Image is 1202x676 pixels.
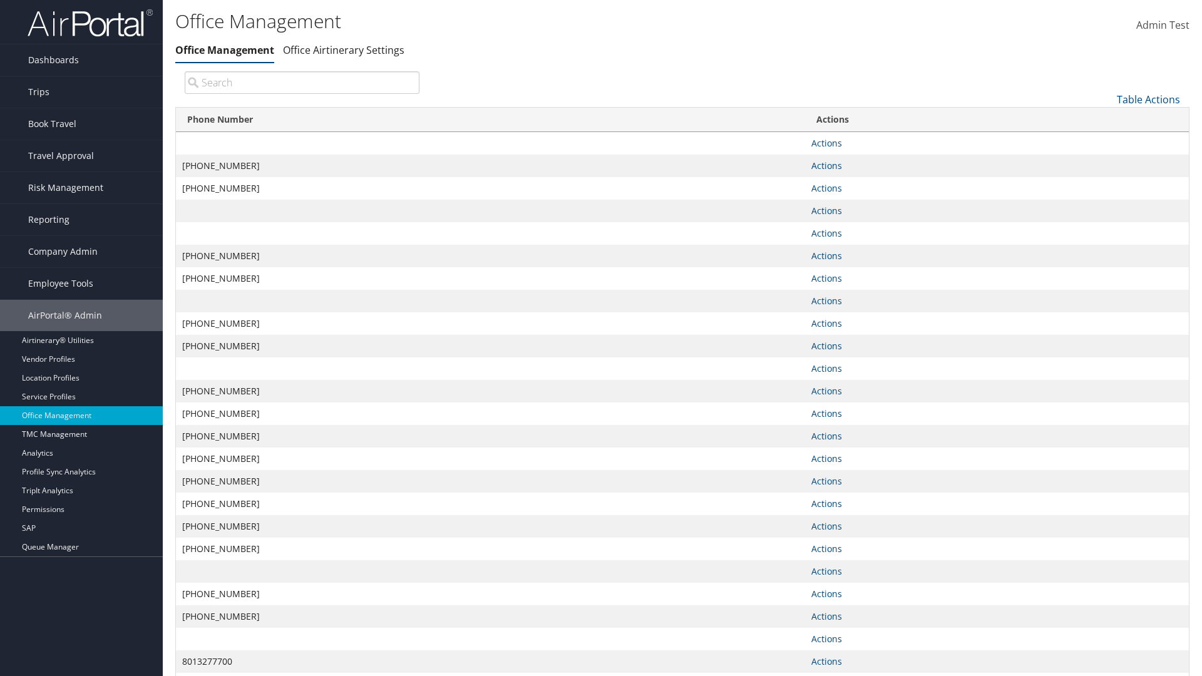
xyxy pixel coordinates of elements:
a: Office Management [175,43,274,57]
span: Dashboards [28,44,79,76]
a: Actions [811,317,842,329]
span: Trips [28,76,49,108]
a: Actions [811,610,842,622]
td: [PHONE_NUMBER] [176,402,805,425]
td: [PHONE_NUMBER] [176,312,805,335]
td: [PHONE_NUMBER] [176,493,805,515]
img: airportal-logo.png [28,8,153,38]
a: Actions [811,160,842,172]
span: Travel Approval [28,140,94,172]
a: Admin Test [1136,6,1189,45]
th: Phone Number: activate to sort column ascending [176,108,805,132]
a: Actions [811,295,842,307]
a: Actions [811,633,842,645]
a: Actions [811,543,842,555]
td: [PHONE_NUMBER] [176,583,805,605]
a: Actions [811,250,842,262]
span: Book Travel [28,108,76,140]
a: Actions [811,227,842,239]
td: [PHONE_NUMBER] [176,335,805,357]
a: Actions [811,655,842,667]
a: Actions [811,565,842,577]
td: [PHONE_NUMBER] [176,448,805,470]
a: Actions [811,137,842,149]
a: Actions [811,362,842,374]
a: Actions [811,407,842,419]
a: Office Airtinerary Settings [283,43,404,57]
a: Table Actions [1117,93,1180,106]
td: [PHONE_NUMBER] [176,470,805,493]
a: Actions [811,385,842,397]
td: [PHONE_NUMBER] [176,605,805,628]
span: Reporting [28,204,69,235]
a: Actions [811,340,842,352]
td: [PHONE_NUMBER] [176,245,805,267]
a: Actions [811,498,842,510]
a: Actions [811,588,842,600]
a: Actions [811,430,842,442]
td: [PHONE_NUMBER] [176,155,805,177]
span: Company Admin [28,236,98,267]
a: Actions [811,520,842,532]
span: AirPortal® Admin [28,300,102,331]
input: Search [185,71,419,94]
a: Actions [811,475,842,487]
a: Actions [811,453,842,464]
td: [PHONE_NUMBER] [176,177,805,200]
td: [PHONE_NUMBER] [176,267,805,290]
th: Actions [805,108,1189,132]
span: Admin Test [1136,18,1189,32]
span: Employee Tools [28,268,93,299]
a: Actions [811,182,842,194]
td: 8013277700 [176,650,805,673]
a: Actions [811,205,842,217]
h1: Office Management [175,8,851,34]
td: [PHONE_NUMBER] [176,380,805,402]
td: [PHONE_NUMBER] [176,425,805,448]
td: [PHONE_NUMBER] [176,515,805,538]
a: Actions [811,272,842,284]
td: [PHONE_NUMBER] [176,538,805,560]
span: Risk Management [28,172,103,203]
